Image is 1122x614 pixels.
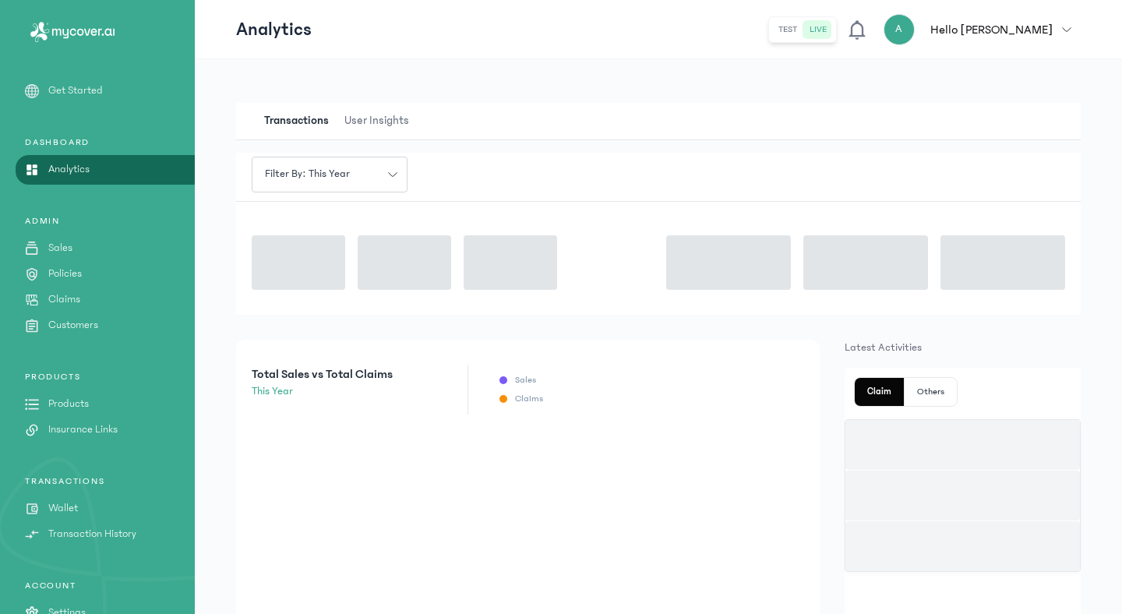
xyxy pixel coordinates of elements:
div: A [884,14,915,45]
button: Filter by: this year [252,157,408,192]
p: Sales [48,240,72,256]
span: Transactions [261,103,332,139]
p: Customers [48,317,98,333]
button: test [772,20,803,39]
p: Analytics [236,17,312,42]
p: Policies [48,266,82,282]
span: Filter by: this year [256,166,359,182]
button: Others [905,378,957,406]
p: Hello [PERSON_NAME] [930,20,1053,39]
p: this year [252,383,393,400]
button: Claim [855,378,905,406]
p: Latest Activities [845,340,1081,355]
p: Analytics [48,161,90,178]
p: Transaction History [48,526,136,542]
p: Total Sales vs Total Claims [252,365,393,383]
p: Claims [48,291,80,308]
button: live [803,20,833,39]
p: Wallet [48,500,78,517]
p: Get Started [48,83,103,99]
p: Claims [515,393,543,405]
p: Products [48,396,89,412]
p: Sales [515,374,536,386]
button: User Insights [341,103,422,139]
span: User Insights [341,103,412,139]
button: Transactions [261,103,341,139]
button: AHello [PERSON_NAME] [884,14,1081,45]
p: Insurance Links [48,422,118,438]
